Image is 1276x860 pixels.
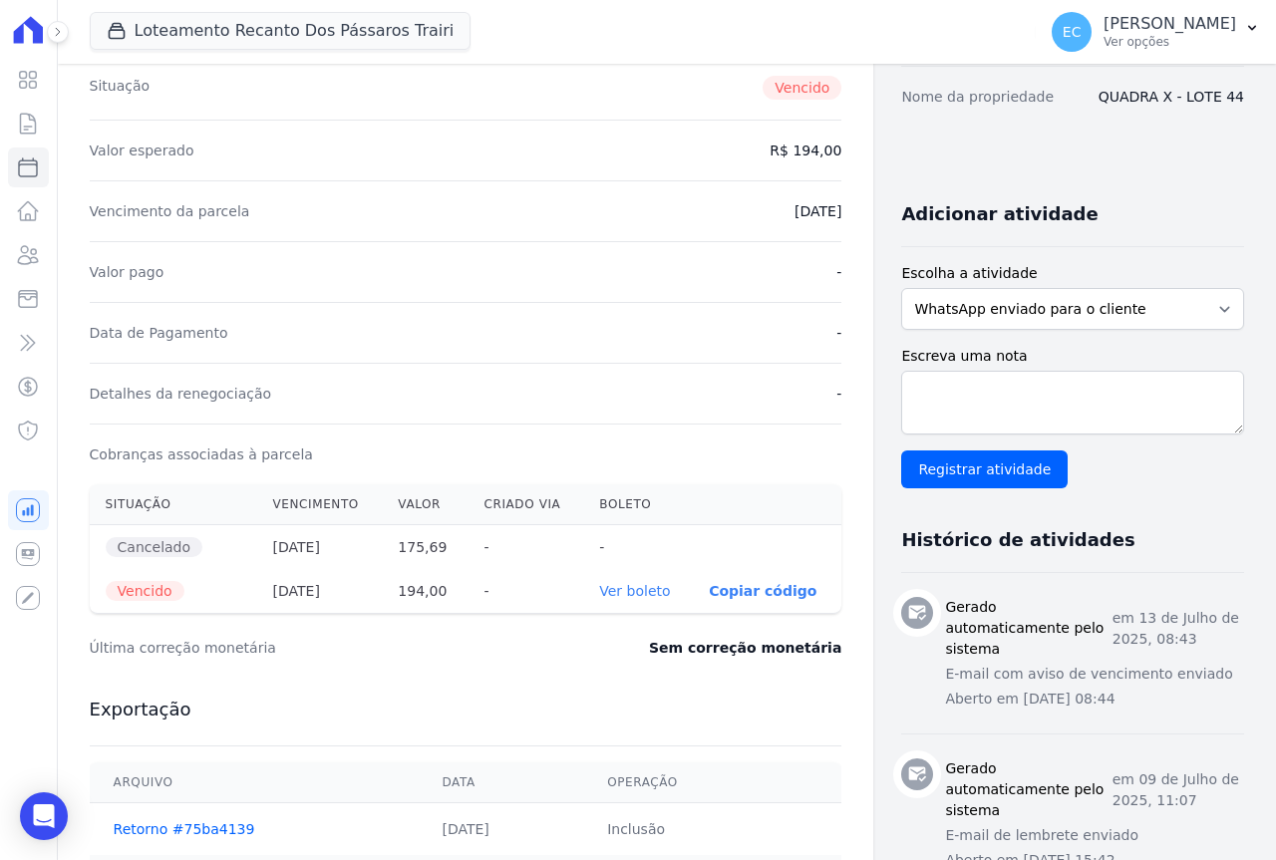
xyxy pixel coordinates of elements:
p: E-mail de lembrete enviado [945,825,1244,846]
h3: Gerado automaticamente pelo sistema [945,758,1112,821]
p: [PERSON_NAME] [1104,14,1236,34]
dd: Sem correção monetária [649,638,841,658]
th: Criado via [468,484,583,525]
dt: Valor pago [90,262,164,282]
h3: Exportação [90,698,842,721]
dd: - [836,262,841,282]
span: Cancelado [106,537,202,557]
th: Data [418,762,583,803]
p: Aberto em [DATE] 08:44 [945,689,1244,710]
dt: Última correção monetária [90,638,534,658]
dt: Vencimento da parcela [90,201,250,221]
th: - [468,525,583,570]
h3: Adicionar atividade [901,202,1098,226]
td: Inclusão [583,803,841,856]
a: Ver boleto [599,583,670,599]
th: Operação [583,762,841,803]
p: Ver opções [1104,34,1236,50]
span: EC [1063,25,1082,39]
th: - [468,569,583,613]
th: 194,00 [382,569,468,613]
h3: Gerado automaticamente pelo sistema [945,597,1112,660]
dt: Nome da propriedade [901,87,1054,107]
p: E-mail com aviso de vencimento enviado [945,664,1244,685]
td: [DATE] [418,803,583,856]
dd: R$ 194,00 [770,141,841,160]
dd: [DATE] [795,201,841,221]
div: Open Intercom Messenger [20,792,68,840]
th: - [583,525,693,570]
dt: Valor esperado [90,141,194,160]
th: Vencimento [257,484,383,525]
dt: Cobranças associadas à parcela [90,444,313,464]
p: em 09 de Julho de 2025, 11:07 [1113,769,1244,811]
dt: Data de Pagamento [90,323,228,343]
th: 175,69 [382,525,468,570]
th: [DATE] [257,525,383,570]
th: Valor [382,484,468,525]
th: [DATE] [257,569,383,613]
dt: Situação [90,76,151,100]
dd: - [836,323,841,343]
dt: Detalhes da renegociação [90,384,272,404]
label: Escreva uma nota [901,346,1244,367]
span: Vencido [106,581,184,601]
p: em 13 de Julho de 2025, 08:43 [1113,608,1244,650]
th: Situação [90,484,257,525]
th: Arquivo [90,762,419,803]
span: Vencido [763,76,841,100]
dd: QUADRA X - LOTE 44 [1099,87,1244,107]
a: Retorno #75ba4139 [114,821,255,837]
h3: Histórico de atividades [901,528,1134,552]
dd: - [836,384,841,404]
button: Loteamento Recanto Dos Pássaros Trairi [90,12,472,50]
label: Escolha a atividade [901,263,1244,284]
button: Copiar código [709,583,816,599]
button: EC [PERSON_NAME] Ver opções [1036,4,1276,60]
input: Registrar atividade [901,450,1068,488]
th: Boleto [583,484,693,525]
